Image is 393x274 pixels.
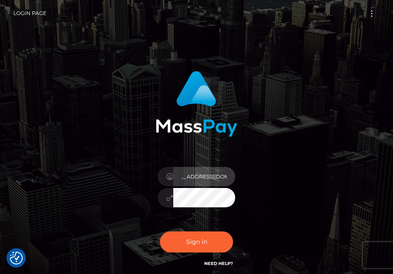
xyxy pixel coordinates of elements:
[10,252,23,265] button: Consent Preferences
[173,167,235,186] input: Username...
[204,261,233,266] a: Need Help?
[13,4,46,22] a: Login Page
[160,231,233,252] button: Sign in
[10,252,23,265] img: Revisit consent button
[156,71,237,137] img: MassPay Login
[364,8,380,19] button: Toggle navigation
